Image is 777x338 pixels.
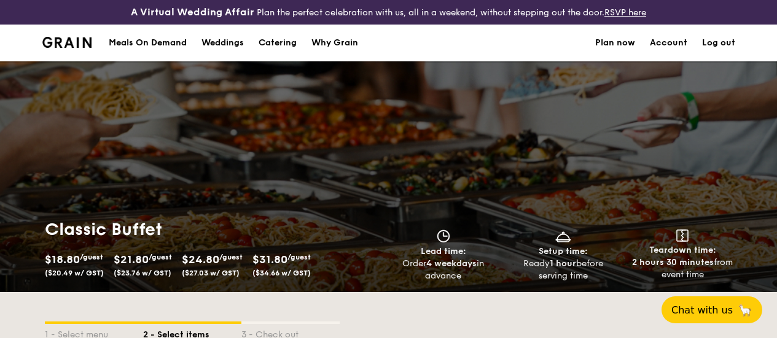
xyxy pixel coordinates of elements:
[649,245,716,255] span: Teardown time:
[676,229,689,242] img: icon-teardown.65201eee.svg
[539,246,588,256] span: Setup time:
[389,258,499,282] div: Order in advance
[508,258,618,282] div: Ready before serving time
[738,303,752,317] span: 🦙
[434,229,453,243] img: icon-clock.2db775ea.svg
[251,25,304,61] a: Catering
[114,269,171,277] span: ($23.76 w/ GST)
[550,258,576,269] strong: 1 hour
[45,218,384,240] h1: Classic Buffet
[45,269,104,277] span: ($20.49 w/ GST)
[662,296,762,323] button: Chat with us🦙
[149,253,172,261] span: /guest
[101,25,194,61] a: Meals On Demand
[252,253,287,266] span: $31.80
[182,269,240,277] span: ($27.03 w/ GST)
[194,25,251,61] a: Weddings
[201,25,244,61] div: Weddings
[287,253,311,261] span: /guest
[252,269,311,277] span: ($34.66 w/ GST)
[109,25,187,61] div: Meals On Demand
[114,253,149,266] span: $21.80
[702,25,735,61] a: Log out
[182,253,219,266] span: $24.80
[604,7,646,18] a: RSVP here
[671,304,733,316] span: Chat with us
[42,37,92,48] img: Grain
[80,253,103,261] span: /guest
[304,25,365,61] a: Why Grain
[311,25,358,61] div: Why Grain
[421,246,466,256] span: Lead time:
[130,5,647,20] div: Plan the perfect celebration with us, all in a weekend, without stepping out the door.
[219,253,243,261] span: /guest
[131,5,254,20] h4: A Virtual Wedding Affair
[595,25,635,61] a: Plan now
[42,37,92,48] a: Logotype
[259,25,297,61] div: Catering
[426,258,477,269] strong: 4 weekdays
[632,257,714,267] strong: 2 hours 30 minutes
[650,25,687,61] a: Account
[45,253,80,266] span: $18.80
[628,256,738,281] div: from event time
[554,229,572,243] img: icon-dish.430c3a2e.svg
